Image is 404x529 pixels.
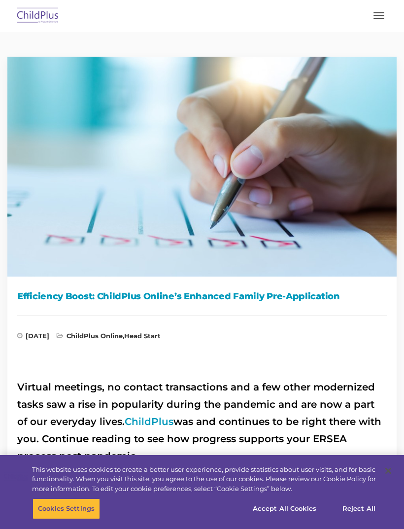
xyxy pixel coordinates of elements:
[17,333,49,343] span: [DATE]
[125,416,173,427] a: ChildPlus
[67,332,123,340] a: ChildPlus Online
[33,498,100,519] button: Cookies Settings
[377,460,399,482] button: Close
[247,498,322,519] button: Accept All Cookies
[32,465,376,494] div: This website uses cookies to create a better user experience, provide statistics about user visit...
[328,498,390,519] button: Reject All
[124,332,161,340] a: Head Start
[17,379,387,465] h2: Virtual meetings, no contact transactions and a few other modernized tasks saw a rise in populari...
[57,333,161,343] span: ,
[15,4,61,28] img: ChildPlus by Procare Solutions
[17,289,387,304] h1: Efficiency Boost: ChildPlus Online’s Enhanced Family Pre-Application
